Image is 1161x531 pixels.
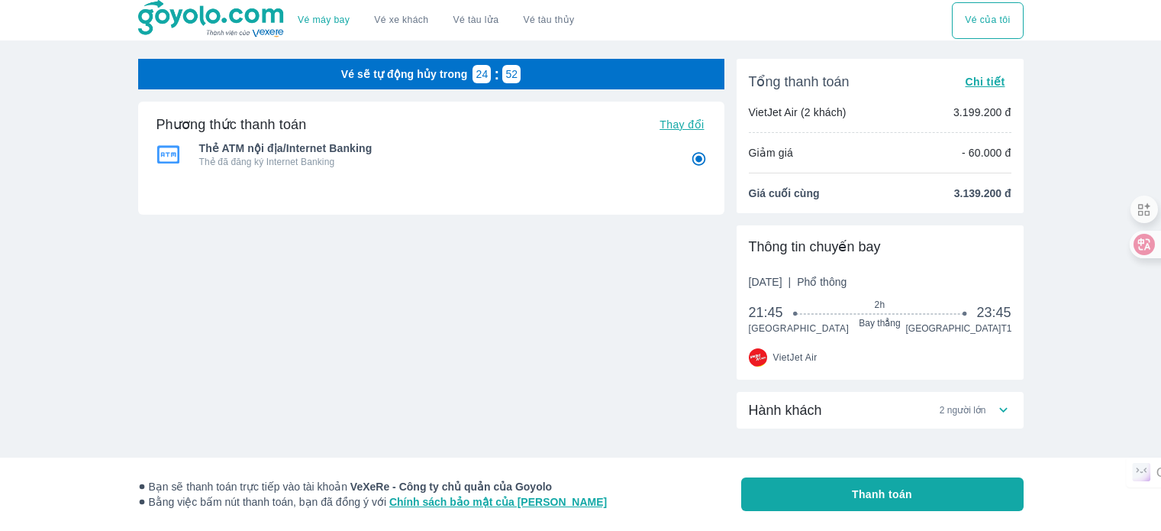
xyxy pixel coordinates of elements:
span: | [789,276,792,288]
img: Thẻ ATM nội địa/Internet Banking [156,145,179,164]
p: Vé sẽ tự động hủy trong [341,66,468,82]
a: Chính sách bảo mật của [PERSON_NAME] [389,496,607,508]
span: Thẻ ATM nội địa/Internet Banking [199,141,669,156]
span: Giá cuối cùng [749,186,820,201]
p: - 60.000 đ [962,145,1011,160]
span: [GEOGRAPHIC_DATA] T1 [906,322,1011,335]
button: Vé của tôi [952,2,1023,39]
span: Tổng thanh toán [749,73,850,91]
span: 23:45 [976,303,1011,322]
span: Bay thẳng [795,317,964,329]
strong: VeXeRe - Công ty chủ quản của Goyolo [350,481,552,493]
span: 3.139.200 đ [954,186,1011,201]
a: Vé tàu lửa [441,2,511,39]
span: Thay đổi [660,118,704,131]
div: choose transportation mode [285,2,586,39]
span: Hành khách [749,401,822,419]
span: VietJet Air [773,351,818,364]
div: choose transportation mode [952,2,1023,39]
span: Bạn sẽ thanh toán trực tiếp vào tài khoản [138,479,608,494]
p: : [491,66,502,82]
button: Chi tiết [959,71,1011,92]
p: 3.199.200 đ [953,105,1011,120]
p: VietJet Air (2 khách) [749,105,847,120]
span: 2h [795,299,964,311]
span: Bằng việc bấm nút thanh toán, bạn đã đồng ý với [138,494,608,510]
span: 2 người lớn [940,404,986,416]
button: Thay đổi [653,114,710,135]
span: Phổ thông [797,276,847,288]
p: Giảm giá [749,145,793,160]
div: Thông tin chuyến bay [749,238,1011,256]
h6: Phương thức thanh toán [156,115,307,134]
span: [DATE] [749,274,847,290]
div: Hành khách2 người lớn [737,392,1024,429]
p: 24 [476,66,489,82]
a: Vé máy bay [298,15,350,26]
span: Thanh toán [852,487,912,502]
button: Vé tàu thủy [511,2,586,39]
a: Vé xe khách [374,15,428,26]
button: Thanh toán [741,478,1024,511]
p: 52 [505,66,518,82]
span: Chi tiết [965,76,1005,88]
p: Thẻ đã đăng ký Internet Banking [199,156,669,168]
span: 21:45 [749,303,796,322]
div: Thẻ ATM nội địa/Internet BankingThẻ ATM nội địa/Internet BankingThẻ đã đăng ký Internet Banking [156,136,706,173]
